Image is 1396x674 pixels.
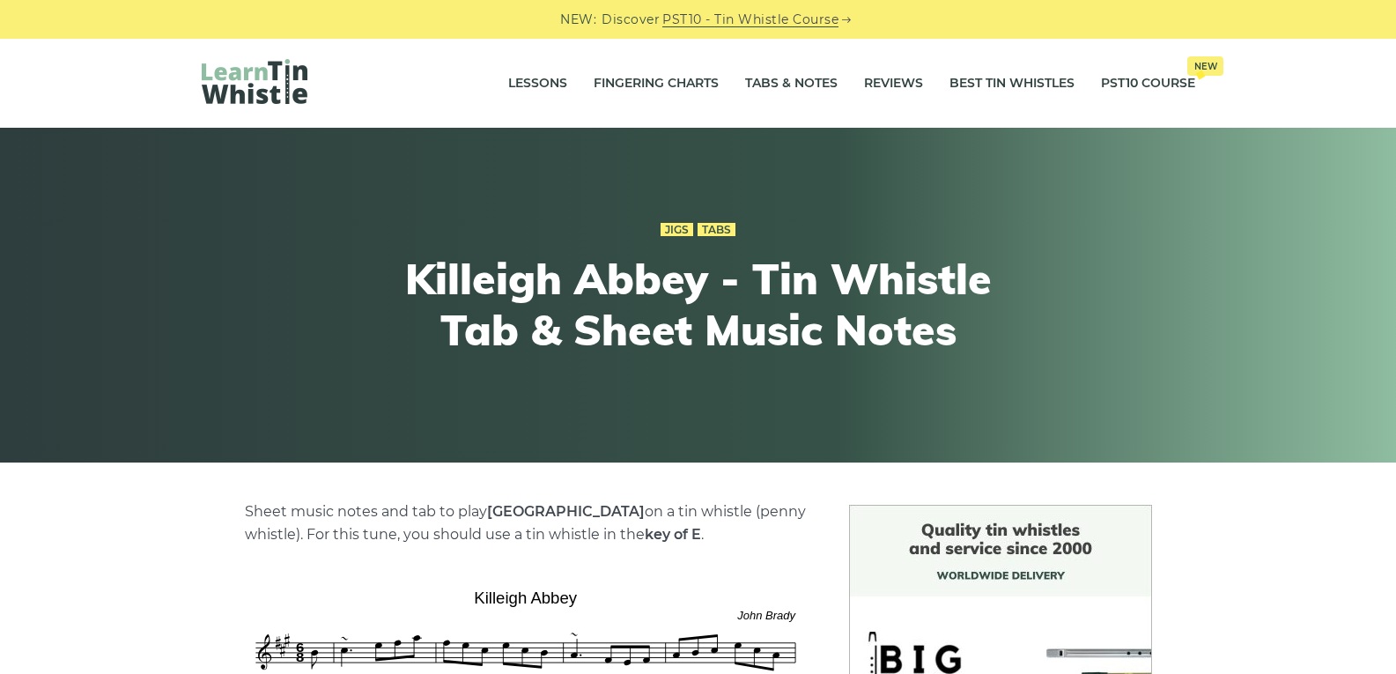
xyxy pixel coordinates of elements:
span: New [1187,56,1223,76]
a: Tabs & Notes [745,62,838,106]
a: Tabs [698,223,735,237]
h1: Killeigh Abbey - Tin Whistle Tab & Sheet Music Notes [374,254,1023,355]
p: Sheet music notes and tab to play on a tin whistle (penny whistle). For this tune, you should use... [245,500,807,546]
a: Best Tin Whistles [949,62,1075,106]
strong: key of E [645,526,701,543]
a: PST10 CourseNew [1101,62,1195,106]
a: Reviews [864,62,923,106]
a: Lessons [508,62,567,106]
img: LearnTinWhistle.com [202,59,307,104]
a: Jigs [661,223,693,237]
a: Fingering Charts [594,62,719,106]
strong: [GEOGRAPHIC_DATA] [487,503,645,520]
